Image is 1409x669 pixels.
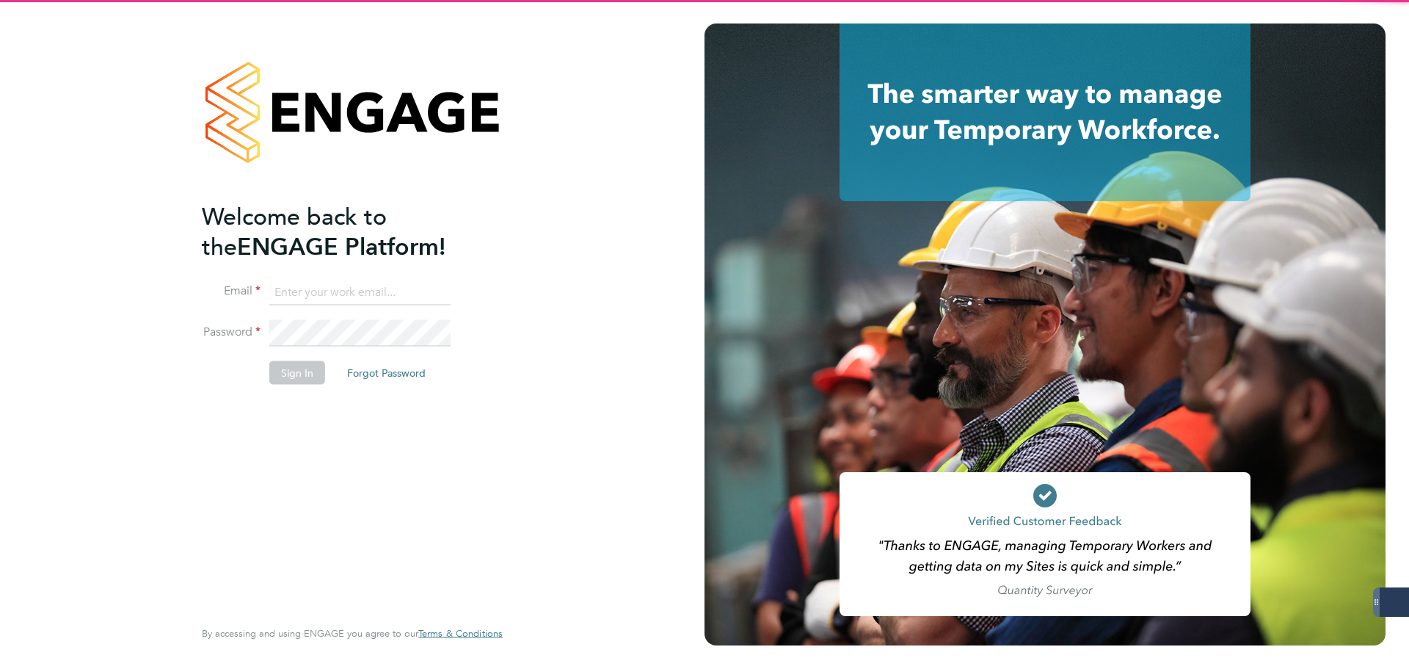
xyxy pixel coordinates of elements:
label: Password [202,325,261,340]
input: Enter your work email... [269,279,451,305]
h2: ENGAGE Platform! [202,201,488,261]
span: By accessing and using ENGAGE you agree to our [202,627,503,640]
label: Email [202,283,261,299]
button: Forgot Password [335,361,437,385]
span: Terms & Conditions [418,627,503,640]
span: Welcome back to the [202,202,387,261]
button: Sign In [269,361,325,385]
a: Terms & Conditions [418,628,503,640]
